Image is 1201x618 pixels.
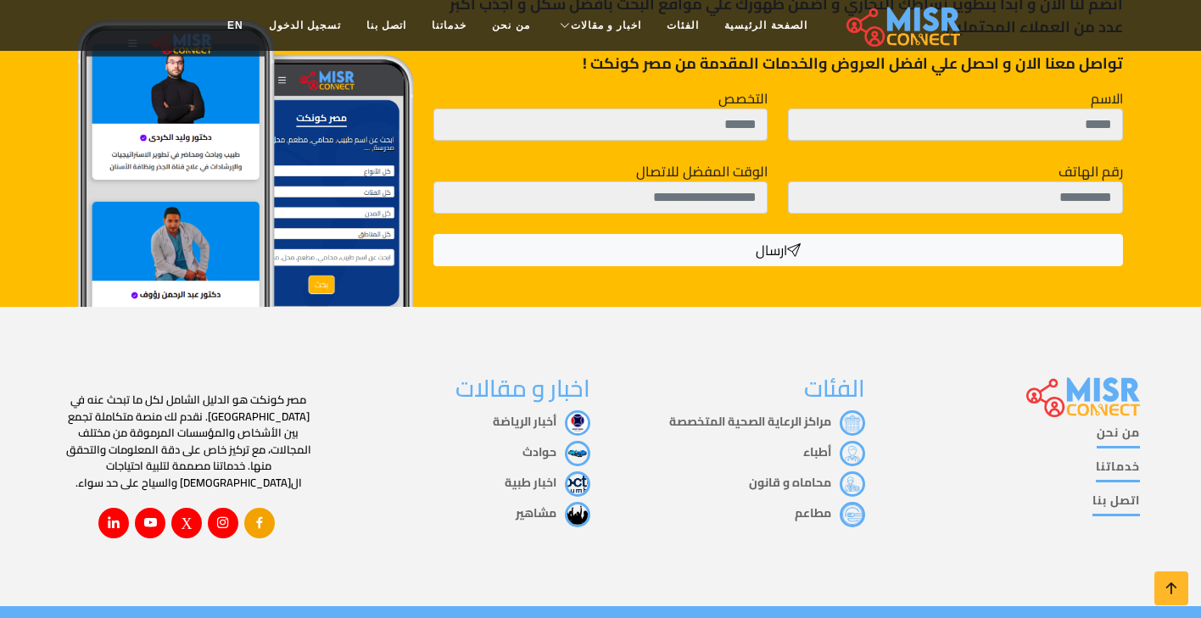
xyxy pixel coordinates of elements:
[840,502,865,527] img: مطاعم
[61,392,316,491] p: مصر كونكت هو الدليل الشامل لكل ما تبحث عنه في [GEOGRAPHIC_DATA]. نقدم لك منصة متكاملة تجمع بين ال...
[1059,161,1123,181] label: رقم الهاتف
[712,9,819,42] a: الصفحة الرئيسية
[336,375,590,404] h3: اخبار و مقالات
[433,52,1123,75] p: تواصل معنا الان و احصل علي افضل العروض والخدمات المقدمة من مصر كونكت !
[419,9,479,42] a: خدماتنا
[516,502,590,524] a: مشاهير
[669,410,865,432] a: مراكز الرعاية الصحية المتخصصة
[840,471,865,497] img: محاماه و قانون
[1097,424,1140,448] a: من نحن
[840,441,865,466] img: أطباء
[803,441,865,463] a: أطباء
[565,502,590,527] img: مشاهير
[182,515,193,530] i: X
[565,410,590,436] img: أخبار الرياضة
[1091,88,1123,109] label: الاسم
[215,9,256,42] a: EN
[171,508,202,538] a: X
[654,9,712,42] a: الفئات
[846,4,960,47] img: main.misr_connect
[354,9,419,42] a: اتصل بنا
[565,471,590,497] img: اخبار طبية
[543,9,655,42] a: اخبار و مقالات
[718,88,768,109] label: التخصص
[505,471,590,493] a: اخبار طبية
[1026,375,1140,417] img: main.misr_connect
[522,441,590,463] a: حوادث
[749,471,865,493] a: محاماه و قانون
[611,375,865,404] h3: الفئات
[479,9,542,42] a: من نحن
[78,20,413,333] img: Join Misr Connect
[565,441,590,466] img: حوادث
[571,18,642,33] span: اخبار و مقالات
[433,234,1123,266] button: ارسال
[636,161,768,181] label: الوقت المفضل للاتصال
[493,410,590,432] a: أخبار الرياضة
[1092,492,1140,516] a: اتصل بنا
[840,410,865,436] img: مراكز الرعاية الصحية المتخصصة
[795,502,865,524] a: مطاعم
[256,9,354,42] a: تسجيل الدخول
[1096,458,1140,482] a: خدماتنا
